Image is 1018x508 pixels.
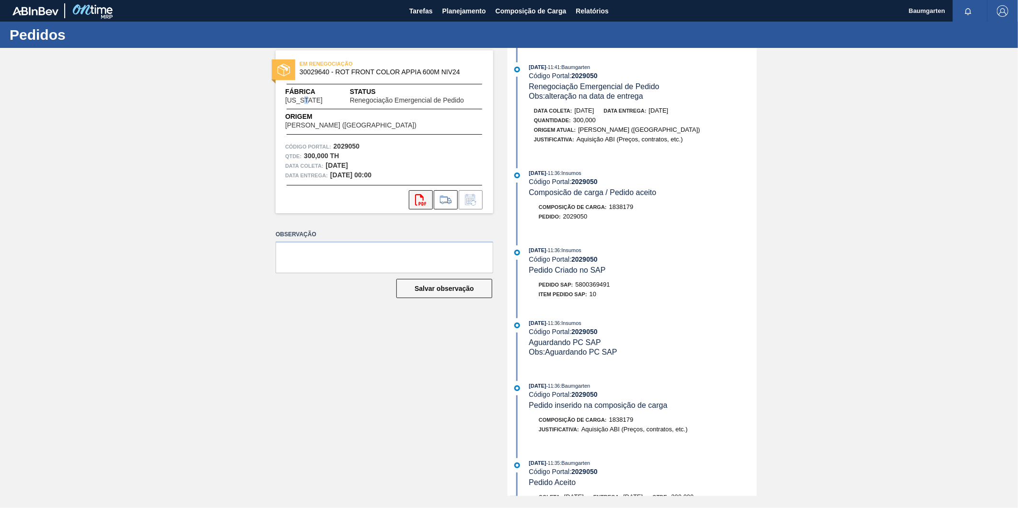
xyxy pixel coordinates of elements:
span: Quantidade : [534,117,571,123]
span: [DATE] [529,383,546,389]
span: [DATE] [529,247,546,253]
span: Aquisição ABI (Preços, contratos, etc.) [581,426,688,433]
span: Código Portal: [285,142,331,151]
span: [DATE] [529,460,546,466]
strong: 2029050 [334,142,360,150]
strong: 300,000 TH [304,152,339,160]
span: Pedido : [539,214,561,219]
span: 2029050 [563,213,588,220]
span: - 11:41 [546,65,560,70]
div: Informar alteração no pedido [459,190,483,209]
strong: [DATE] 00:00 [330,171,371,179]
span: Fábrica [285,87,350,97]
span: Pedido Criado no SAP [529,266,606,274]
span: 30029640 - ROT FRONT COLOR APPIA 600M NIV24 [300,69,474,76]
span: - 11:36 [546,321,560,326]
span: - 11:36 [546,248,560,253]
span: Composição de Carga : [539,417,607,423]
strong: 2029050 [571,178,598,185]
img: atual [514,385,520,391]
span: Aguardando PC SAP [529,338,601,346]
span: Obs: alteração na data de entrega [529,92,643,100]
span: Justificativa: [539,427,579,432]
strong: 2029050 [571,328,598,335]
div: Código Portal: [529,255,757,263]
span: [DATE] [649,107,669,114]
span: Status [350,87,484,97]
div: Abrir arquivo PDF [409,190,433,209]
span: - 11:36 [546,383,560,389]
strong: 2029050 [571,468,598,475]
strong: 2029050 [571,391,598,398]
span: 10 [590,290,596,298]
span: Qtde: [652,494,669,500]
label: Observação [276,228,493,242]
span: Justificativa: [534,137,574,142]
span: [US_STATE] [285,97,323,104]
span: 1838179 [609,416,634,423]
span: Relatórios [576,5,609,17]
span: [DATE] [529,320,546,326]
span: 300,000 [573,116,596,124]
span: Pedido inserido na composição de carga [529,401,668,409]
img: TNhmsLtSVTkK8tSr43FrP2fwEKptu5GPRR3wAAAABJRU5ErkJggg== [12,7,58,15]
img: Logout [997,5,1008,17]
span: [DATE] [529,64,546,70]
button: Salvar observação [396,279,492,298]
span: [PERSON_NAME] ([GEOGRAPHIC_DATA]) [285,122,416,129]
span: Data coleta: [534,108,572,114]
img: atual [514,462,520,468]
strong: [DATE] [326,162,348,169]
span: Data entrega: [285,171,328,180]
h1: Pedidos [10,29,180,40]
span: Composição de Carga : [539,204,607,210]
div: Código Portal: [529,328,757,335]
img: atual [514,67,520,72]
span: Data entrega: [604,108,647,114]
span: : Baumgarten [560,383,590,389]
span: : Insumos [560,247,581,253]
span: 300,000 [671,493,694,500]
span: Pedido Aceito [529,478,576,486]
span: - 11:35 [546,461,560,466]
div: Código Portal: [529,72,757,80]
div: Código Portal: [529,178,757,185]
span: : Baumgarten [560,460,590,466]
span: Tarefas [409,5,433,17]
span: [DATE] [575,107,594,114]
span: [DATE] [623,493,643,500]
span: Renegociação Emergencial de Pedido [529,82,659,91]
span: Renegociação Emergencial de Pedido [350,97,464,104]
span: Aquisição ABI (Preços, contratos, etc.) [577,136,683,143]
div: Código Portal: [529,468,757,475]
span: 5800369491 [576,281,610,288]
div: Ir para Composição de Carga [434,190,458,209]
span: Obs: Aguardando PC SAP [529,348,617,356]
span: Composicão de carga / Pedido aceito [529,188,657,196]
span: Item pedido SAP: [539,291,587,297]
span: : Baumgarten [560,64,590,70]
span: [DATE] [529,170,546,176]
span: Coleta: [539,494,562,500]
div: Código Portal: [529,391,757,398]
span: Origem [285,112,444,122]
span: - 11:36 [546,171,560,176]
span: Qtde : [285,151,301,161]
span: Pedido SAP: [539,282,573,288]
strong: 2029050 [571,255,598,263]
span: [DATE] [564,493,584,500]
span: Entrega: [593,494,621,500]
span: Origem Atual: [534,127,576,133]
img: atual [514,323,520,328]
span: [PERSON_NAME] ([GEOGRAPHIC_DATA]) [578,126,700,133]
span: : Insumos [560,170,581,176]
span: : Insumos [560,320,581,326]
img: atual [514,173,520,178]
img: status [278,64,290,76]
img: atual [514,250,520,255]
span: EM RENEGOCIAÇÃO [300,59,434,69]
strong: 2029050 [571,72,598,80]
span: Data coleta: [285,161,324,171]
span: Composição de Carga [496,5,567,17]
button: Notificações [953,4,983,18]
